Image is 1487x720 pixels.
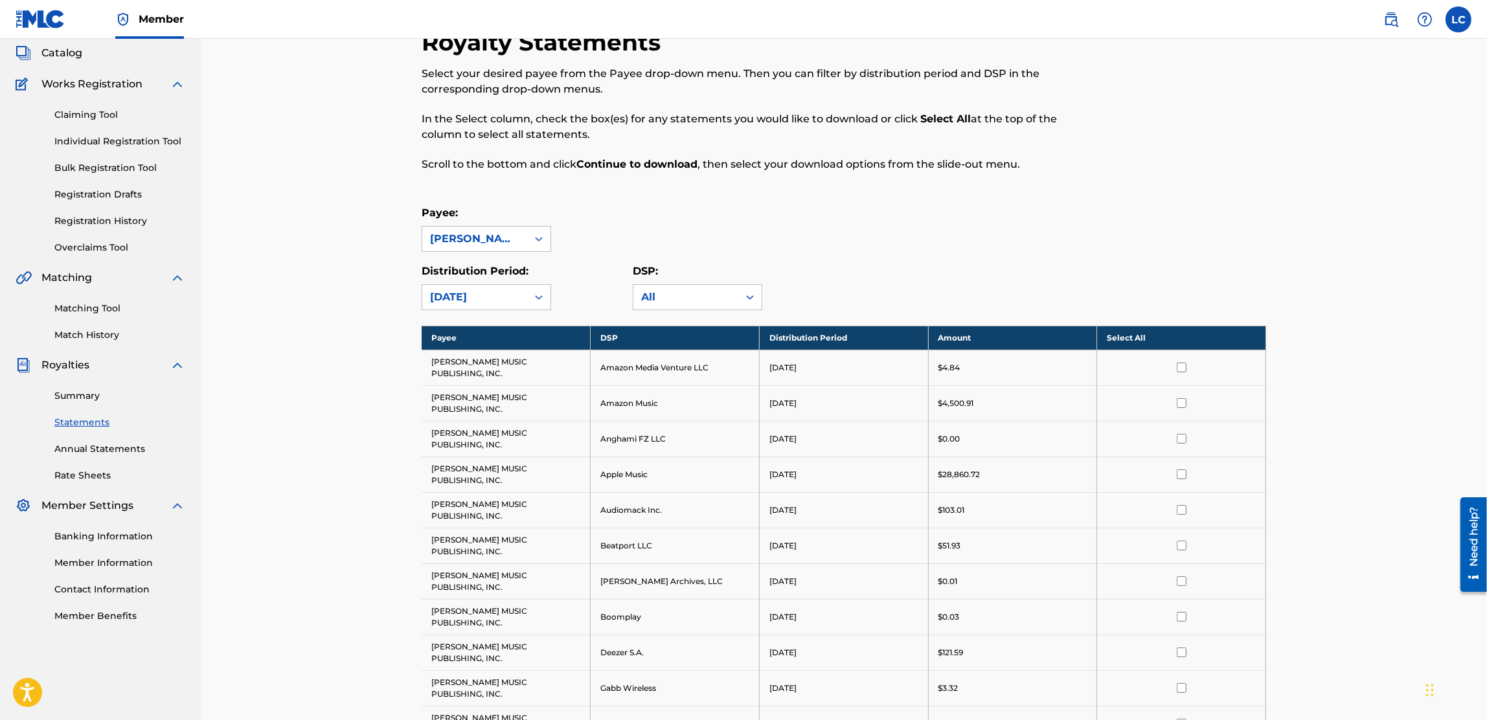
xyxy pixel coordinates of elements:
strong: Continue to download [576,158,698,170]
a: Overclaims Tool [54,241,185,254]
p: $4,500.91 [938,398,974,409]
img: expand [170,270,185,286]
p: $51.93 [938,540,961,552]
img: expand [170,357,185,373]
a: Contact Information [54,583,185,596]
p: Scroll to the bottom and click , then select your download options from the slide-out menu. [422,157,1072,172]
label: Payee: [422,207,458,219]
td: Beatport LLC [591,528,760,563]
p: $28,860.72 [938,469,981,480]
a: Registration Drafts [54,188,185,201]
td: [PERSON_NAME] MUSIC PUBLISHING, INC. [422,350,591,385]
img: expand [170,76,185,92]
a: Member Benefits [54,609,185,623]
td: [DATE] [759,635,928,670]
div: [DATE] [430,289,519,305]
td: Anghami FZ LLC [591,421,760,456]
a: Bulk Registration Tool [54,161,185,175]
td: Audiomack Inc. [591,492,760,528]
span: Member [139,12,184,27]
label: Distribution Period: [422,265,528,277]
img: Works Registration [16,76,32,92]
a: Rate Sheets [54,469,185,482]
td: [DATE] [759,492,928,528]
a: Matching Tool [54,302,185,315]
p: $121.59 [938,647,964,658]
a: Banking Information [54,530,185,543]
span: Catalog [41,45,82,61]
p: $3.32 [938,682,959,694]
td: [DATE] [759,528,928,563]
td: [DATE] [759,456,928,492]
a: Annual Statements [54,442,185,456]
td: Apple Music [591,456,760,492]
iframe: Chat Widget [1422,658,1487,720]
td: [DATE] [759,563,928,599]
p: In the Select column, check the box(es) for any statements you would like to download or click at... [422,111,1072,142]
img: MLC Logo [16,10,65,28]
td: Amazon Music [591,385,760,421]
td: [PERSON_NAME] Archives, LLC [591,563,760,599]
th: Payee [422,326,591,350]
div: All [641,289,731,305]
td: [PERSON_NAME] MUSIC PUBLISHING, INC. [422,599,591,635]
span: Royalties [41,357,89,373]
th: DSP [591,326,760,350]
a: Individual Registration Tool [54,135,185,148]
a: Statements [54,416,185,429]
a: Match History [54,328,185,342]
img: Matching [16,270,32,286]
td: [PERSON_NAME] MUSIC PUBLISHING, INC. [422,670,591,706]
p: $4.84 [938,362,960,374]
img: Member Settings [16,498,31,513]
img: Top Rightsholder [115,12,131,27]
span: Matching [41,270,92,286]
td: [DATE] [759,421,928,456]
td: [DATE] [759,599,928,635]
p: $103.01 [938,504,965,516]
td: Boomplay [591,599,760,635]
a: CatalogCatalog [16,45,82,61]
td: Amazon Media Venture LLC [591,350,760,385]
p: Select your desired payee from the Payee drop-down menu. Then you can filter by distribution peri... [422,66,1072,97]
th: Distribution Period [759,326,928,350]
td: [DATE] [759,385,928,421]
td: Deezer S.A. [591,635,760,670]
img: search [1383,12,1399,27]
a: Summary [54,389,185,403]
th: Amount [928,326,1097,350]
td: [PERSON_NAME] MUSIC PUBLISHING, INC. [422,563,591,599]
p: $0.01 [938,576,958,587]
td: [PERSON_NAME] MUSIC PUBLISHING, INC. [422,492,591,528]
div: Help [1412,6,1438,32]
td: [DATE] [759,670,928,706]
td: [PERSON_NAME] MUSIC PUBLISHING, INC. [422,456,591,492]
th: Select All [1097,326,1266,350]
img: help [1417,12,1433,27]
td: [PERSON_NAME] MUSIC PUBLISHING, INC. [422,421,591,456]
td: Gabb Wireless [591,670,760,706]
span: Member Settings [41,498,133,513]
td: [PERSON_NAME] MUSIC PUBLISHING, INC. [422,385,591,421]
label: DSP: [633,265,658,277]
a: Registration History [54,214,185,228]
img: Catalog [16,45,31,61]
div: User Menu [1446,6,1471,32]
a: Public Search [1378,6,1404,32]
td: [DATE] [759,350,928,385]
div: [PERSON_NAME] MUSIC PUBLISHING, INC. [430,231,519,247]
p: $0.03 [938,611,960,623]
div: Drag [1426,671,1434,710]
img: Royalties [16,357,31,373]
strong: Select All [920,113,971,125]
img: expand [170,498,185,513]
a: Claiming Tool [54,108,185,122]
p: $0.00 [938,433,960,445]
td: [PERSON_NAME] MUSIC PUBLISHING, INC. [422,528,591,563]
a: Member Information [54,556,185,570]
iframe: Resource Center [1451,492,1487,596]
span: Works Registration [41,76,142,92]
